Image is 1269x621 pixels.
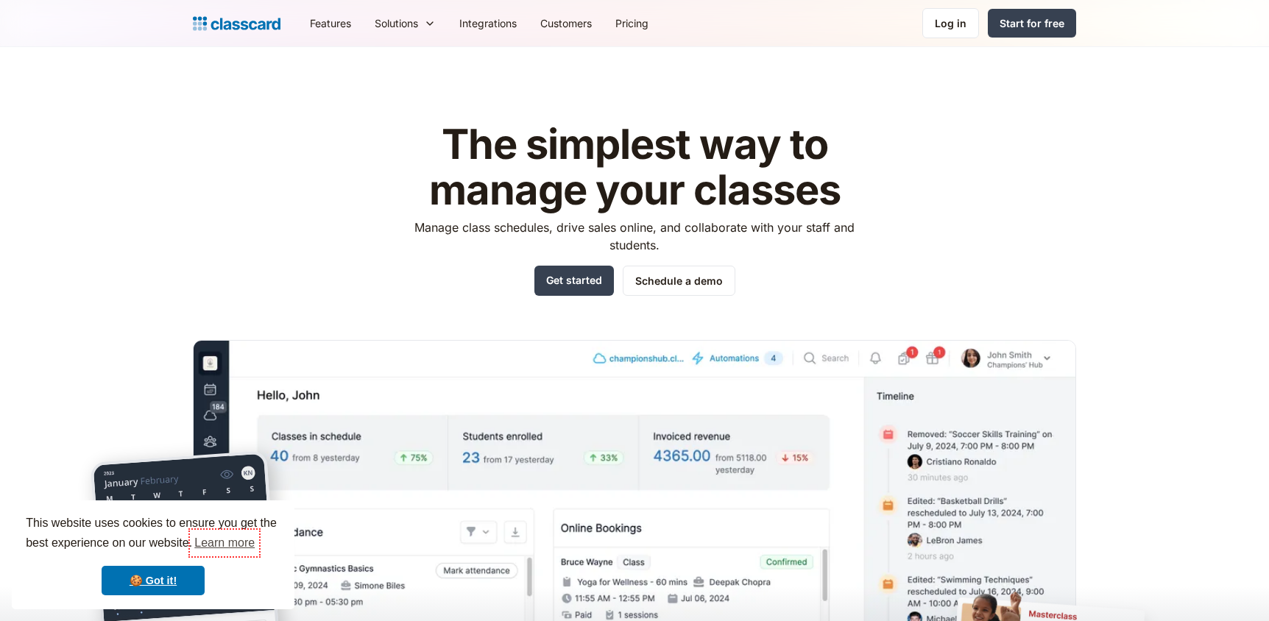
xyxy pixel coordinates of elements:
[448,7,529,40] a: Integrations
[604,7,660,40] a: Pricing
[988,9,1076,38] a: Start for free
[12,500,294,609] div: cookieconsent
[401,219,869,254] p: Manage class schedules, drive sales online, and collaborate with your staff and students.
[298,7,363,40] a: Features
[26,514,280,554] span: This website uses cookies to ensure you get the best experience on our website.
[363,7,448,40] div: Solutions
[192,532,257,554] a: learn more about cookies
[935,15,966,31] div: Log in
[102,566,205,595] a: dismiss cookie message
[922,8,979,38] a: Log in
[375,15,418,31] div: Solutions
[401,122,869,213] h1: The simplest way to manage your classes
[1000,15,1064,31] div: Start for free
[529,7,604,40] a: Customers
[623,266,735,296] a: Schedule a demo
[193,13,280,34] a: home
[534,266,614,296] a: Get started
